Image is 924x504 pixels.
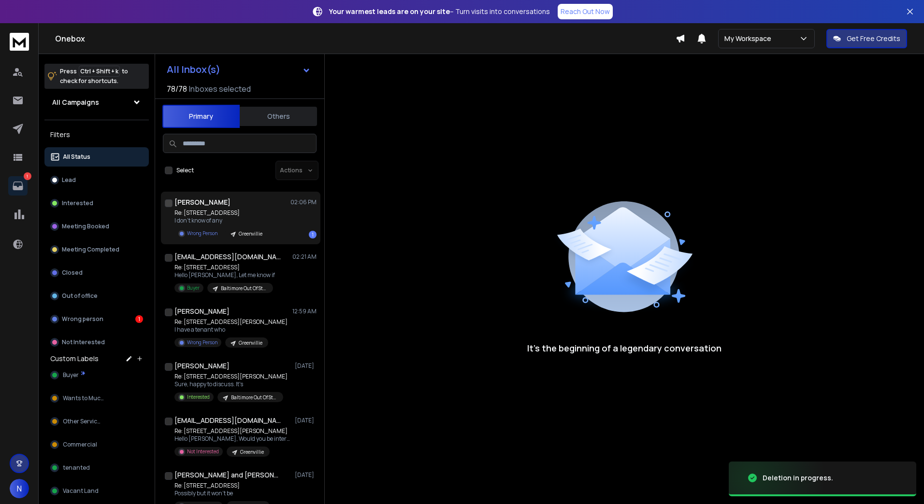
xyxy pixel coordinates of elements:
[174,482,270,490] p: Re: [STREET_ADDRESS]
[44,240,149,259] button: Meeting Completed
[558,4,613,19] a: Reach Out Now
[167,65,220,74] h1: All Inbox(s)
[561,7,610,16] p: Reach Out Now
[763,473,833,483] div: Deletion in progress.
[174,209,268,217] p: Re: [STREET_ADDRESS]
[62,292,98,300] p: Out of office
[63,394,104,402] span: Wants to Much
[44,217,149,236] button: Meeting Booked
[174,470,281,480] h1: [PERSON_NAME] and [PERSON_NAME]
[44,93,149,112] button: All Campaigns
[167,83,187,95] span: 78 / 78
[847,34,900,43] p: Get Free Credits
[239,230,262,238] p: Greenvillie
[62,223,109,230] p: Meeting Booked
[63,464,90,472] span: tenanted
[187,230,217,237] p: Wrong Person
[44,412,149,431] button: Other Services
[60,67,128,86] p: Press to check for shortcuts.
[187,448,219,455] p: Not Interested
[174,435,290,443] p: Hello [PERSON_NAME], Would you be interested
[231,394,277,401] p: Baltimore Out Of State Home Owners
[44,389,149,408] button: Wants to Much
[50,354,99,364] h3: Custom Labels
[174,264,275,271] p: Re: [STREET_ADDRESS]
[174,373,288,380] p: Re: [STREET_ADDRESS][PERSON_NAME]
[240,106,317,127] button: Others
[63,441,97,448] span: Commercial
[174,361,230,371] h1: [PERSON_NAME]
[295,417,317,424] p: [DATE]
[724,34,775,43] p: My Workspace
[174,416,281,425] h1: [EMAIL_ADDRESS][DOMAIN_NAME]
[62,199,93,207] p: Interested
[44,435,149,454] button: Commercial
[295,471,317,479] p: [DATE]
[309,231,317,238] div: 1
[63,153,90,161] p: All Status
[292,253,317,261] p: 02:21 AM
[62,176,76,184] p: Lead
[63,418,103,425] span: Other Services
[79,66,120,77] span: Ctrl + Shift + k
[527,341,722,355] p: It’s the beginning of a legendary conversation
[55,33,676,44] h1: Onebox
[174,380,288,388] p: Sure, happy to discuss. It's
[62,269,83,277] p: Closed
[292,308,317,315] p: 12:59 AM
[10,479,29,498] button: N
[44,458,149,477] button: tenanted
[63,487,99,495] span: Vacant Land
[24,172,31,180] p: 1
[329,7,450,16] strong: Your warmest leads are on your site
[189,83,251,95] h3: Inboxes selected
[162,105,240,128] button: Primary
[174,326,288,334] p: I have a tenant who
[44,365,149,385] button: Buyer
[10,33,29,51] img: logo
[176,167,194,174] label: Select
[135,315,143,323] div: 1
[159,60,318,79] button: All Inbox(s)
[187,284,200,292] p: Buyer
[240,448,264,456] p: Greenvillie
[239,339,262,347] p: Greenvillie
[44,481,149,501] button: Vacant Land
[174,271,275,279] p: Hello [PERSON_NAME], Let me know if
[44,147,149,167] button: All Status
[44,333,149,352] button: Not Interested
[174,197,231,207] h1: [PERSON_NAME]
[62,246,119,253] p: Meeting Completed
[62,338,105,346] p: Not Interested
[329,7,550,16] p: – Turn visits into conversations
[63,371,79,379] span: Buyer
[44,263,149,282] button: Closed
[221,285,267,292] p: Baltimore Out Of State Home Owners
[62,315,103,323] p: Wrong person
[44,128,149,141] h3: Filters
[174,427,290,435] p: Re: [STREET_ADDRESS][PERSON_NAME]
[295,362,317,370] p: [DATE]
[826,29,907,48] button: Get Free Credits
[44,309,149,329] button: Wrong person1
[174,318,288,326] p: Re: [STREET_ADDRESS][PERSON_NAME]
[174,307,230,316] h1: [PERSON_NAME]
[8,176,28,196] a: 1
[187,393,210,401] p: Interested
[44,170,149,190] button: Lead
[174,252,281,262] h1: [EMAIL_ADDRESS][DOMAIN_NAME]
[290,198,317,206] p: 02:06 PM
[174,490,270,497] p: Possibly but it won’t be
[52,98,99,107] h1: All Campaigns
[44,194,149,213] button: Interested
[187,339,217,346] p: Wrong Person
[174,217,268,224] p: I don’t know of any
[44,286,149,306] button: Out of office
